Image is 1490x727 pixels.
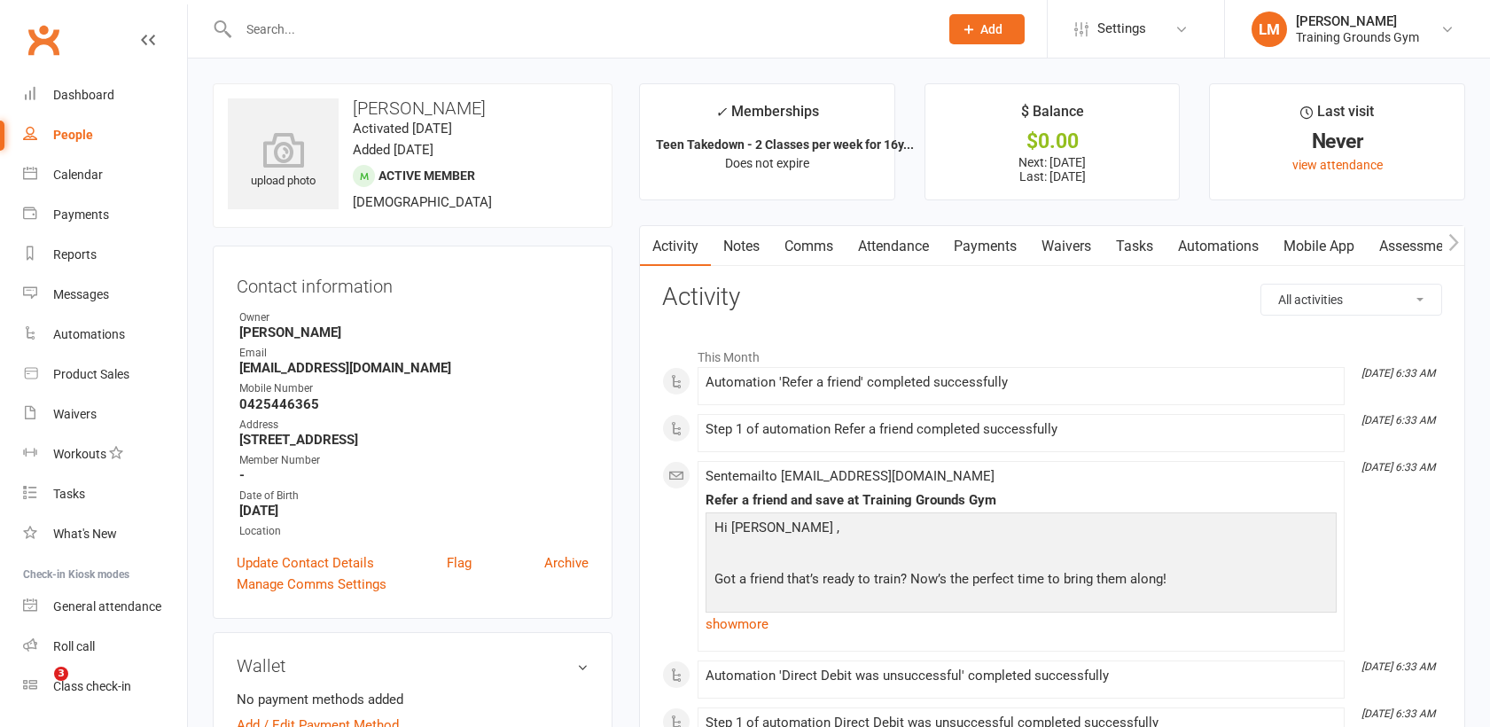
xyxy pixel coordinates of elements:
[715,100,819,133] div: Memberships
[237,574,386,595] a: Manage Comms Settings
[710,517,1332,543] p: Hi [PERSON_NAME] ,
[53,487,85,501] div: Tasks
[662,339,1442,367] li: This Month
[53,679,131,693] div: Class check-in
[53,128,93,142] div: People
[233,17,926,42] input: Search...
[1361,461,1435,473] i: [DATE] 6:33 AM
[710,568,1332,594] p: Got a friend that’s ready to train? Now’s the perfect time to bring them along!
[53,287,109,301] div: Messages
[662,284,1442,311] h3: Activity
[23,667,187,707] a: Class kiosk mode
[53,367,129,381] div: Product Sales
[1361,414,1435,426] i: [DATE] 6:33 AM
[228,98,597,118] h3: [PERSON_NAME]
[1361,367,1435,379] i: [DATE] 6:33 AM
[23,587,187,627] a: General attendance kiosk mode
[706,612,1337,637] a: show more
[23,474,187,514] a: Tasks
[239,396,589,412] strong: 0425446365
[1029,226,1104,267] a: Waivers
[1252,12,1287,47] div: LM
[941,155,1164,184] p: Next: [DATE] Last: [DATE]
[237,270,589,296] h3: Contact information
[1361,661,1435,673] i: [DATE] 6:33 AM
[53,639,95,653] div: Roll call
[1097,9,1146,49] span: Settings
[53,247,97,262] div: Reports
[715,104,727,121] i: ✓
[239,324,589,340] strong: [PERSON_NAME]
[353,194,492,210] span: [DEMOGRAPHIC_DATA]
[980,22,1002,36] span: Add
[239,467,589,483] strong: -
[23,315,187,355] a: Automations
[239,432,589,448] strong: [STREET_ADDRESS]
[1021,100,1084,132] div: $ Balance
[1104,226,1166,267] a: Tasks
[23,195,187,235] a: Payments
[1367,226,1475,267] a: Assessments
[23,514,187,554] a: What's New
[239,309,589,326] div: Owner
[53,527,117,541] div: What's New
[1296,13,1419,29] div: [PERSON_NAME]
[23,395,187,434] a: Waivers
[353,142,433,158] time: Added [DATE]
[53,207,109,222] div: Payments
[23,235,187,275] a: Reports
[23,275,187,315] a: Messages
[1226,132,1448,151] div: Never
[53,407,97,421] div: Waivers
[1271,226,1367,267] a: Mobile App
[239,452,589,469] div: Member Number
[53,599,161,614] div: General attendance
[21,18,66,62] a: Clubworx
[941,132,1164,151] div: $0.00
[378,168,475,183] span: Active member
[23,115,187,155] a: People
[53,327,125,341] div: Automations
[239,345,589,362] div: Email
[239,417,589,434] div: Address
[54,667,68,681] span: 3
[1166,226,1271,267] a: Automations
[941,226,1029,267] a: Payments
[237,656,589,676] h3: Wallet
[1361,707,1435,720] i: [DATE] 6:33 AM
[949,14,1025,44] button: Add
[239,488,589,504] div: Date of Birth
[640,226,711,267] a: Activity
[237,552,374,574] a: Update Contact Details
[239,523,589,540] div: Location
[846,226,941,267] a: Attendance
[53,447,106,461] div: Workouts
[656,137,914,152] strong: Teen Takedown - 2 Classes per week for 16y...
[53,168,103,182] div: Calendar
[23,155,187,195] a: Calendar
[544,552,589,574] a: Archive
[237,689,589,710] li: No payment methods added
[706,468,995,484] span: Sent email to [EMAIL_ADDRESS][DOMAIN_NAME]
[23,434,187,474] a: Workouts
[725,156,809,170] span: Does not expire
[706,493,1337,508] div: Refer a friend and save at Training Grounds Gym
[23,355,187,395] a: Product Sales
[1300,100,1374,132] div: Last visit
[706,375,1337,390] div: Automation 'Refer a friend' completed successfully
[1296,29,1419,45] div: Training Grounds Gym
[228,132,339,191] div: upload photo
[772,226,846,267] a: Comms
[353,121,452,137] time: Activated [DATE]
[239,380,589,397] div: Mobile Number
[1292,158,1383,172] a: view attendance
[711,226,772,267] a: Notes
[447,552,472,574] a: Flag
[239,503,589,519] strong: [DATE]
[239,360,589,376] strong: [EMAIL_ADDRESS][DOMAIN_NAME]
[23,627,187,667] a: Roll call
[706,422,1337,437] div: Step 1 of automation Refer a friend completed successfully
[53,88,114,102] div: Dashboard
[706,668,1337,684] div: Automation 'Direct Debit was unsuccessful' completed successfully
[18,667,60,709] iframe: Intercom live chat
